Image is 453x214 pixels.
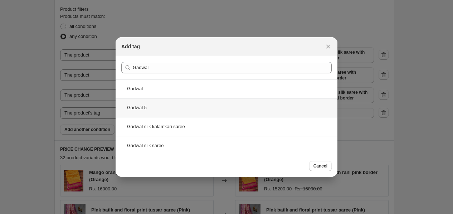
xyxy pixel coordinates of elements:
button: Close [323,42,333,52]
input: Search tags [133,62,332,73]
h2: Add tag [121,43,140,50]
div: Gadwal silk saree [116,136,337,155]
div: Gadwal 5 [116,98,337,117]
span: Cancel [313,163,327,169]
button: Cancel [309,161,332,171]
div: Gadwal silk kalamkari saree [116,117,337,136]
div: Gadwal [116,79,337,98]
